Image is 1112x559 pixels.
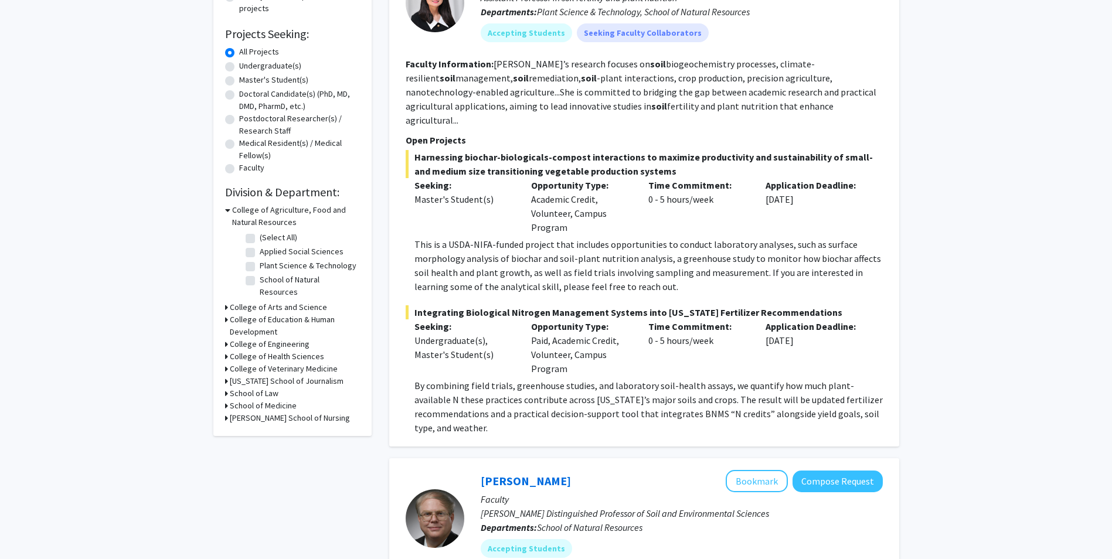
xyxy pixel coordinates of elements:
p: Opportunity Type: [531,178,631,192]
label: School of Natural Resources [260,274,357,298]
mat-chip: Seeking Faculty Collaborators [577,23,709,42]
label: Undergraduate(s) [239,60,301,72]
p: Seeking: [414,178,514,192]
button: Compose Request to Stephen Anderson [793,471,883,492]
button: Add Stephen Anderson to Bookmarks [726,470,788,492]
a: [PERSON_NAME] [481,473,571,488]
p: Opportunity Type: [531,319,631,333]
b: soil [440,72,455,84]
span: Harnessing biochar-biologicals-compost interactions to maximize productivity and sustainability o... [406,150,883,178]
b: Departments: [481,6,537,18]
label: Medical Resident(s) / Medical Fellow(s) [239,137,360,162]
h3: School of Medicine [230,400,297,412]
span: School of Natural Resources [537,521,642,533]
p: This is a USDA-NIFA-funded project that includes opportunities to conduct laboratory analyses, su... [414,237,883,294]
div: Academic Credit, Volunteer, Campus Program [522,178,640,234]
p: Faculty [481,492,883,506]
h2: Division & Department: [225,185,360,199]
h3: [PERSON_NAME] School of Nursing [230,412,350,424]
h3: College of Agriculture, Food and Natural Resources [232,204,360,229]
label: All Projects [239,46,279,58]
p: Seeking: [414,319,514,333]
p: Application Deadline: [766,178,865,192]
h3: College of Health Sciences [230,350,324,363]
b: soil [513,72,529,84]
label: (Select All) [260,231,297,244]
iframe: Chat [9,506,50,550]
div: [DATE] [757,319,874,376]
div: [DATE] [757,178,874,234]
label: Plant Science & Technology [260,260,356,272]
h3: College of Education & Human Development [230,313,360,338]
fg-read-more: [PERSON_NAME]’s research focuses on biogeochemistry processes, climate-resilient management, reme... [406,58,876,126]
div: 0 - 5 hours/week [640,319,757,376]
p: Open Projects [406,133,883,147]
p: Time Commitment: [648,319,748,333]
h3: School of Law [230,387,278,400]
p: Application Deadline: [766,319,865,333]
b: soil [581,72,597,84]
h3: College of Engineering [230,338,310,350]
p: By combining field trials, greenhouse studies, and laboratory soil-health assays, we quantify how... [414,379,883,435]
label: Doctoral Candidate(s) (PhD, MD, DMD, PharmD, etc.) [239,88,360,113]
b: soil [650,58,666,70]
mat-chip: Accepting Students [481,23,572,42]
h3: College of Veterinary Medicine [230,363,338,375]
p: Time Commitment: [648,178,748,192]
label: Faculty [239,162,264,174]
label: Applied Social Sciences [260,246,344,258]
b: Faculty Information: [406,58,494,70]
div: Paid, Academic Credit, Volunteer, Campus Program [522,319,640,376]
div: Undergraduate(s), Master's Student(s) [414,333,514,362]
span: Integrating Biological Nitrogen Management Systems into [US_STATE] Fertilizer Recommendations [406,305,883,319]
b: soil [651,100,667,112]
h2: Projects Seeking: [225,27,360,41]
label: Master's Student(s) [239,74,308,86]
div: Master's Student(s) [414,192,514,206]
b: Departments: [481,521,537,533]
div: 0 - 5 hours/week [640,178,757,234]
h3: [US_STATE] School of Journalism [230,375,344,387]
label: Postdoctoral Researcher(s) / Research Staff [239,113,360,137]
mat-chip: Accepting Students [481,539,572,558]
span: Plant Science & Technology, School of Natural Resources [537,6,750,18]
h3: College of Arts and Science [230,301,327,313]
p: [PERSON_NAME] Distinguished Professor of Soil and Environmental Sciences [481,506,883,520]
